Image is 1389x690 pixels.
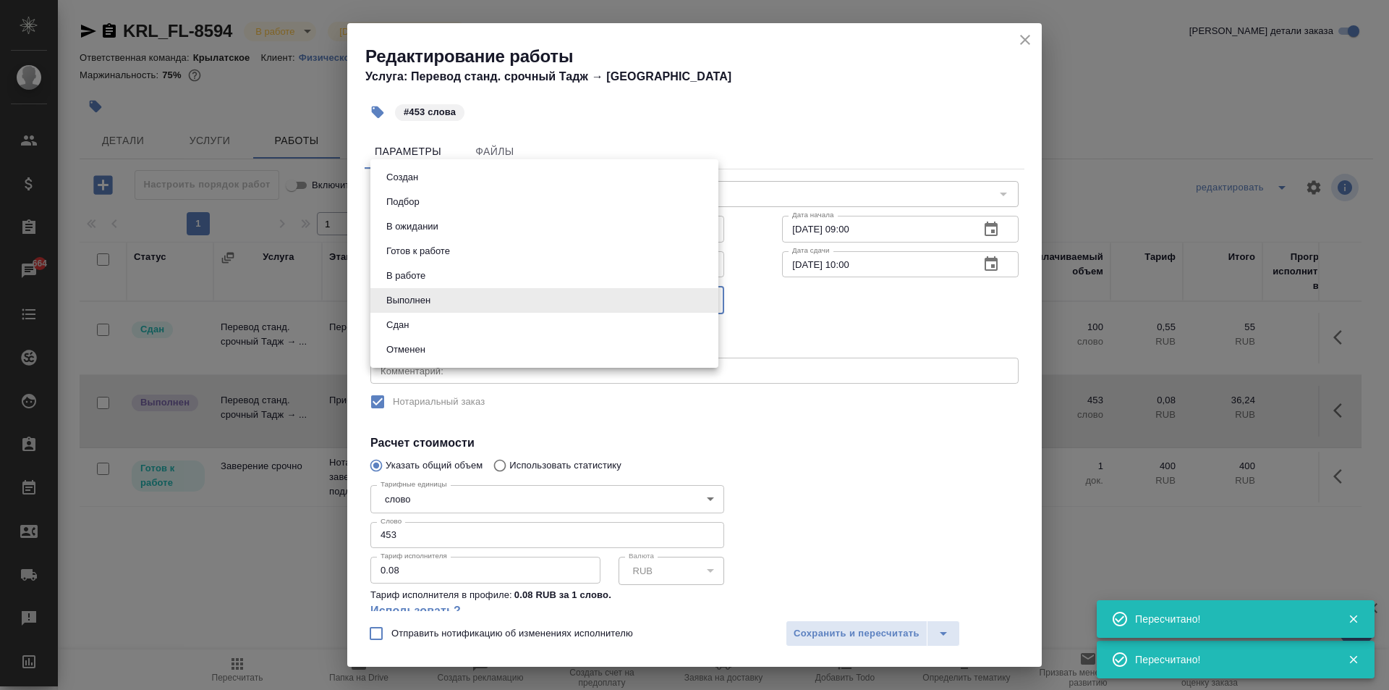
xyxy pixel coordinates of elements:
button: Подбор [382,194,424,210]
button: Готов к работе [382,243,454,259]
div: Пересчитано! [1135,652,1326,667]
button: Закрыть [1338,653,1368,666]
button: Сдан [382,317,413,333]
button: Выполнен [382,293,435,308]
button: Отменен [382,342,430,358]
div: Пересчитано! [1135,612,1326,626]
button: Закрыть [1338,613,1368,626]
button: В ожидании [382,219,443,235]
button: Создан [382,169,422,185]
button: В работе [382,268,430,284]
